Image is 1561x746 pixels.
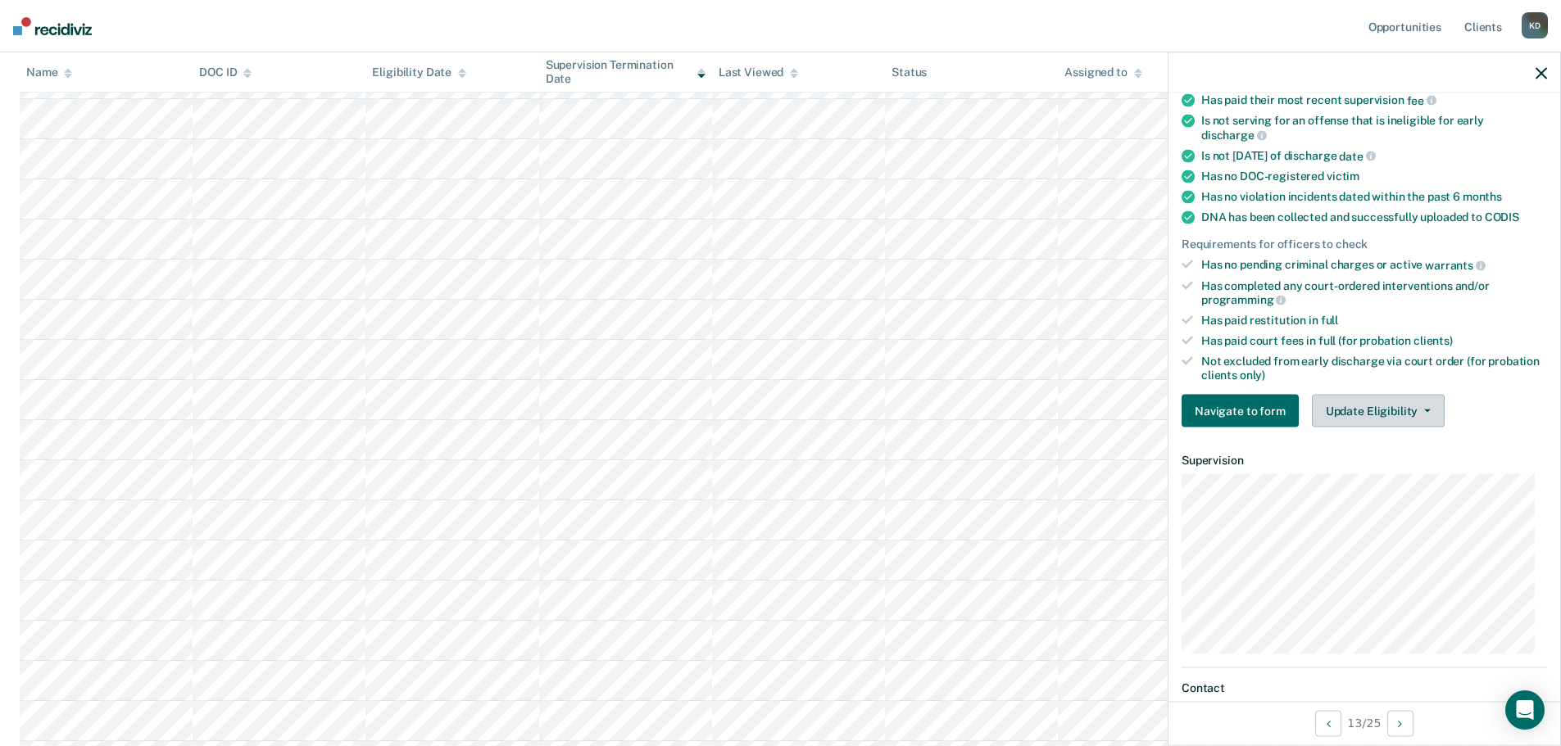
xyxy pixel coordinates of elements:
div: Assigned to [1064,66,1141,79]
span: months [1463,190,1502,203]
div: Name [26,66,72,79]
div: Last Viewed [719,66,798,79]
button: Navigate to form [1182,395,1299,427]
div: Not excluded from early discharge via court order (for probation clients [1201,354,1547,382]
button: Update Eligibility [1312,395,1445,427]
button: Next Opportunity [1387,710,1414,736]
dt: Supervision [1182,454,1547,468]
a: Navigate to form link [1182,395,1305,427]
span: warrants [1425,259,1486,272]
img: Recidiviz [13,17,92,35]
div: Has no pending criminal charges or active [1201,258,1547,273]
dt: Contact [1182,681,1547,695]
span: fee [1407,93,1436,106]
div: Has completed any court-ordered interventions and/or [1201,278,1547,306]
div: Supervision Termination Date [546,58,706,86]
div: Requirements for officers to check [1182,237,1547,251]
div: Eligibility Date [372,66,466,79]
div: DNA has been collected and successfully uploaded to [1201,210,1547,224]
div: Is not [DATE] of discharge [1201,148,1547,163]
span: programming [1201,293,1286,306]
div: Status [892,66,927,79]
div: 13 / 25 [1168,701,1560,744]
div: DOC ID [199,66,252,79]
div: Has paid court fees in full (for probation [1201,334,1547,348]
div: K D [1522,12,1548,38]
div: Has no violation incidents dated within the past 6 [1201,190,1547,204]
span: CODIS [1485,210,1519,224]
div: Has paid their most recent supervision [1201,93,1547,107]
div: Open Intercom Messenger [1505,690,1545,730]
span: full [1321,314,1338,327]
span: date [1339,149,1375,162]
div: Is not serving for an offense that is ineligible for early [1201,114,1547,142]
span: victim [1327,170,1359,183]
span: discharge [1201,129,1267,142]
div: Has paid restitution in [1201,314,1547,328]
div: Has no DOC-registered [1201,170,1547,183]
span: clients) [1414,334,1453,347]
button: Previous Opportunity [1315,710,1341,736]
span: only) [1240,368,1265,381]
